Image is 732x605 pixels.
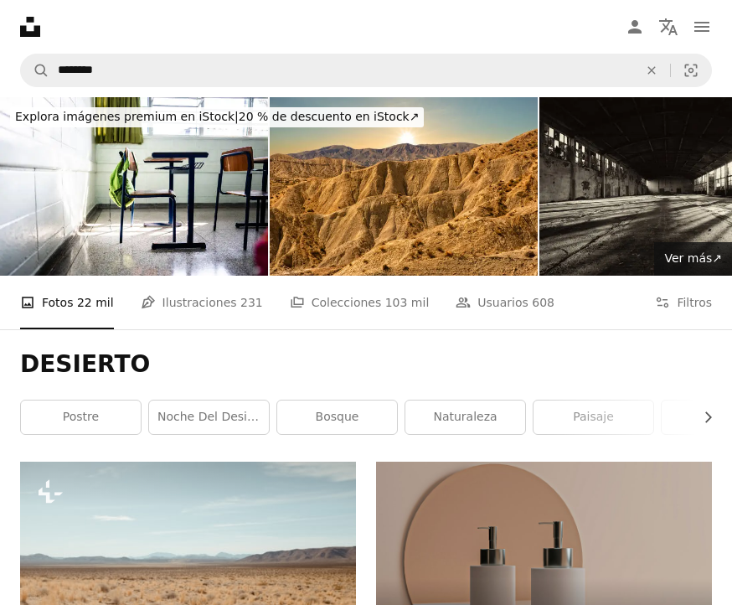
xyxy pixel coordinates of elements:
button: Filtros [655,276,712,329]
a: Iniciar sesión / Registrarse [618,10,652,44]
span: Explora imágenes premium en iStock | [15,110,239,123]
button: Menú [685,10,719,44]
img: El desierto de las tabernas de Almería al atardecer [270,97,538,276]
button: desplazar lista a la derecha [693,401,712,434]
a: postre [21,401,141,434]
a: Inicio — Unsplash [20,17,40,37]
span: 608 [532,293,554,312]
a: naturaleza [405,401,525,434]
span: 231 [240,293,263,312]
span: Ver más ↗ [664,251,722,265]
button: Búsqueda visual [671,54,711,86]
a: Un campo de hierba seca con montañas al fondo [20,566,356,581]
a: bosque [277,401,397,434]
a: Ilustraciones 231 [141,276,263,329]
a: paisaje [534,401,653,434]
span: 103 mil [385,293,430,312]
form: Encuentra imágenes en todo el sitio [20,54,712,87]
a: Noche del desierto [149,401,269,434]
button: Idioma [652,10,685,44]
a: Ver más↗ [654,242,732,276]
a: Usuarios 608 [456,276,554,329]
a: Colecciones 103 mil [290,276,430,329]
div: 20 % de descuento en iStock ↗ [10,107,424,127]
button: Buscar en Unsplash [21,54,49,86]
button: Borrar [633,54,670,86]
h1: DESIERTO [20,349,712,380]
